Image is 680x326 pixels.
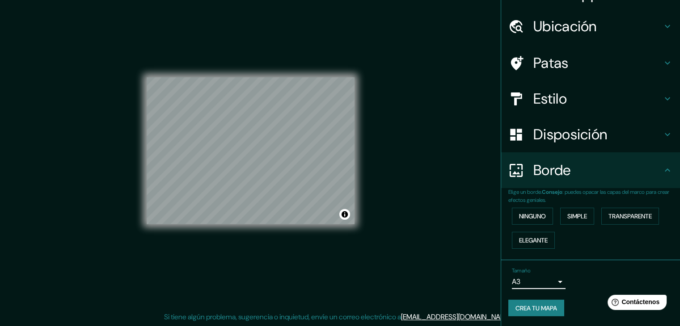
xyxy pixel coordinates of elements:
font: Consejo [542,188,562,196]
div: Estilo [501,81,680,117]
button: Transparente [601,208,659,225]
iframe: Lanzador de widgets de ayuda [600,291,670,316]
button: Crea tu mapa [508,300,564,317]
font: Elegante [519,236,548,244]
div: A3 [512,275,566,289]
font: Transparente [608,212,652,220]
font: Borde [533,161,571,180]
font: : puedes opacar las capas del marco para crear efectos geniales. [508,188,669,204]
font: Simple [567,212,587,220]
div: Patas [501,45,680,81]
font: A3 [512,277,520,286]
button: Simple [560,208,594,225]
font: Ubicación [533,17,597,36]
canvas: Mapa [147,77,355,224]
font: Ninguno [519,212,546,220]
font: Elige un borde. [508,188,542,196]
font: Crea tu mapa [515,304,557,312]
font: Disposición [533,125,607,144]
font: Tamaño [512,267,530,274]
font: Patas [533,54,569,72]
div: Borde [501,152,680,188]
button: Ninguno [512,208,553,225]
font: Si tiene algún problema, sugerencia o inquietud, envíe un correo electrónico a [164,312,401,322]
a: [EMAIL_ADDRESS][DOMAIN_NAME] [401,312,511,322]
div: Disposición [501,117,680,152]
button: Elegante [512,232,555,249]
button: Activar o desactivar atribución [339,209,350,220]
div: Ubicación [501,8,680,44]
font: Estilo [533,89,567,108]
